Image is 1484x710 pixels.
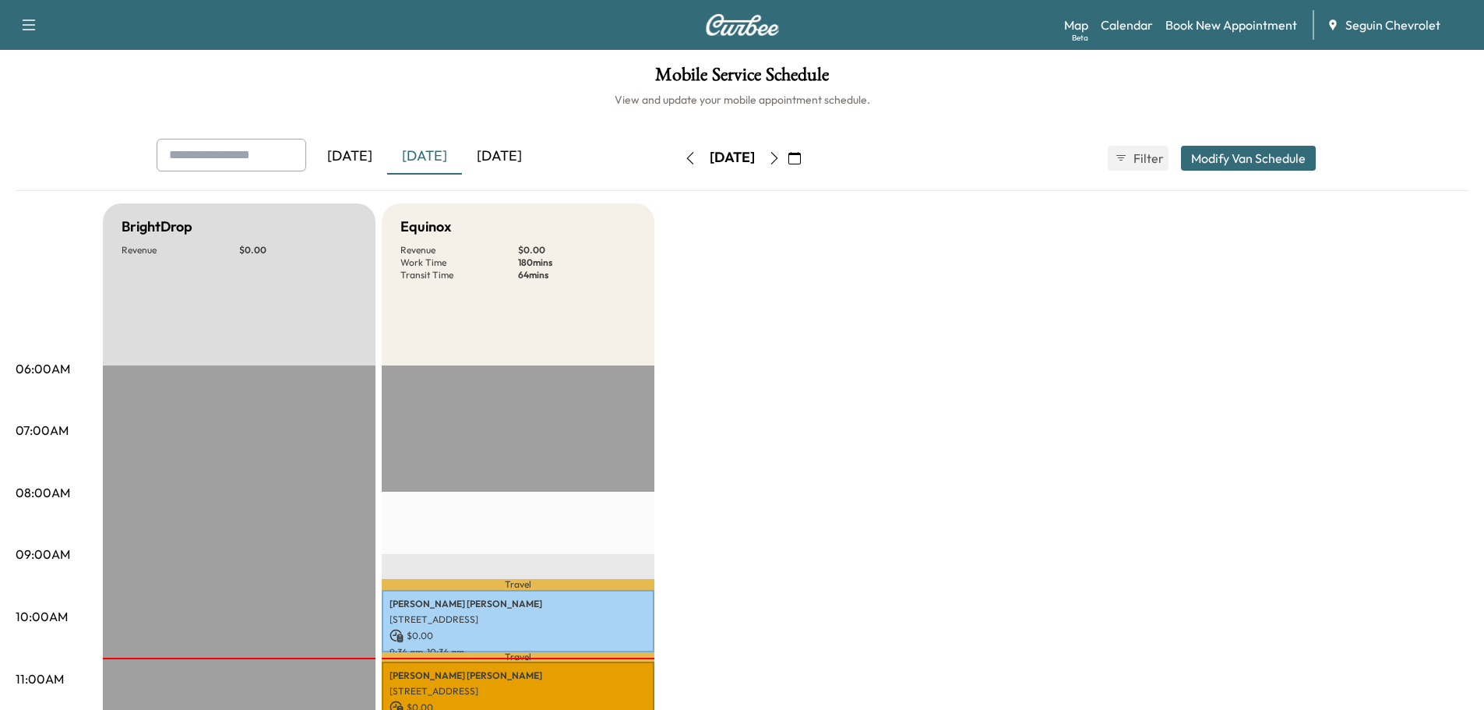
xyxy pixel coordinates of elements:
[382,579,654,589] p: Travel
[16,669,64,688] p: 11:00AM
[518,269,636,281] p: 64 mins
[518,244,636,256] p: $ 0.00
[400,269,518,281] p: Transit Time
[400,244,518,256] p: Revenue
[16,545,70,563] p: 09:00AM
[710,148,755,168] div: [DATE]
[1345,16,1440,34] span: Seguin Chevrolet
[390,669,647,682] p: [PERSON_NAME] [PERSON_NAME]
[390,685,647,698] p: [STREET_ADDRESS]
[16,483,70,502] p: 08:00AM
[16,65,1468,92] h1: Mobile Service Schedule
[1064,16,1088,34] a: MapBeta
[1133,149,1161,168] span: Filter
[122,244,239,256] p: Revenue
[387,139,462,175] div: [DATE]
[1101,16,1153,34] a: Calendar
[1181,146,1316,171] button: Modify Van Schedule
[1165,16,1297,34] a: Book New Appointment
[16,421,69,440] p: 07:00AM
[122,216,192,238] h5: BrightDrop
[16,607,68,626] p: 10:00AM
[462,139,537,175] div: [DATE]
[705,14,780,36] img: Curbee Logo
[390,646,647,659] p: 9:34 am - 10:34 am
[1072,32,1088,44] div: Beta
[390,598,647,610] p: [PERSON_NAME] [PERSON_NAME]
[400,216,451,238] h5: Equinox
[382,652,654,662] p: Travel
[312,139,387,175] div: [DATE]
[16,359,70,378] p: 06:00AM
[1108,146,1169,171] button: Filter
[390,629,647,643] p: $ 0.00
[518,256,636,269] p: 180 mins
[16,92,1468,108] h6: View and update your mobile appointment schedule.
[400,256,518,269] p: Work Time
[390,613,647,626] p: [STREET_ADDRESS]
[239,244,357,256] p: $ 0.00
